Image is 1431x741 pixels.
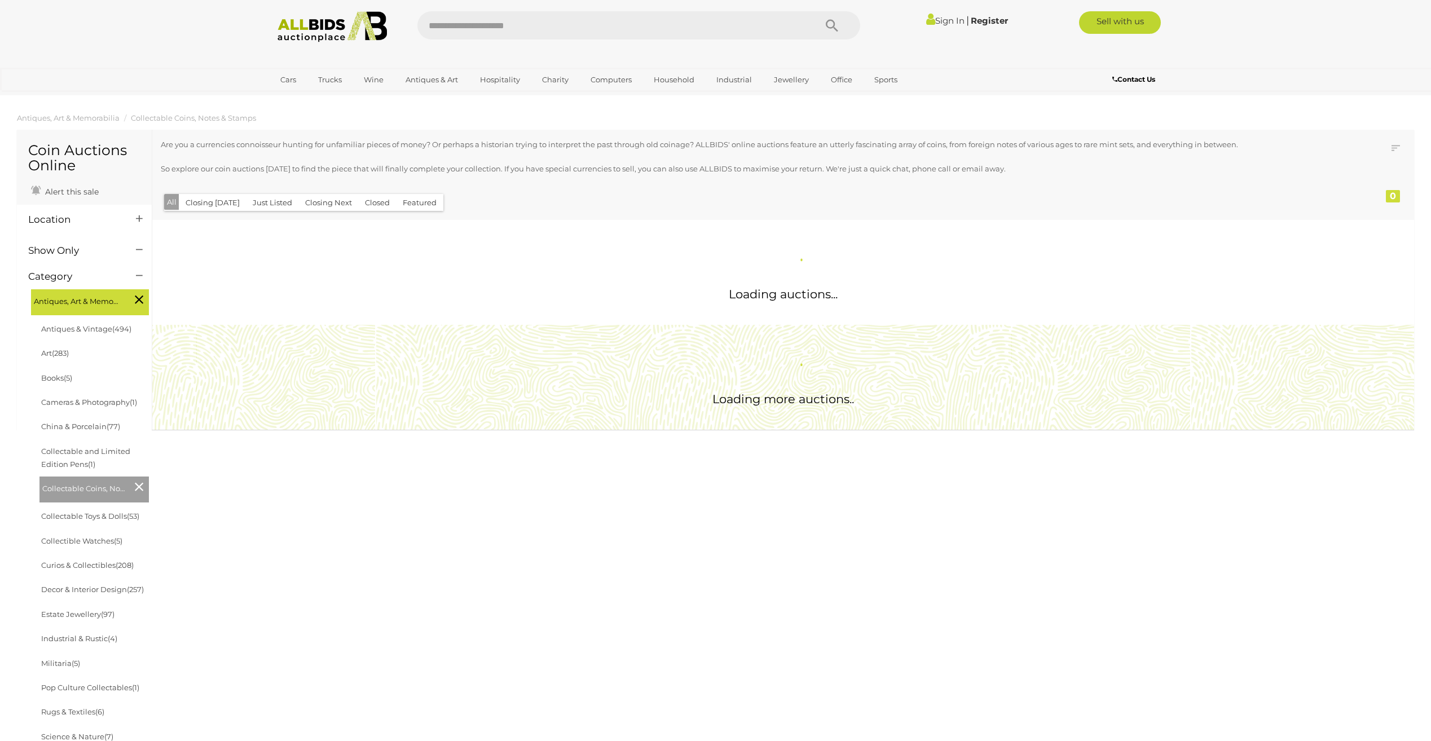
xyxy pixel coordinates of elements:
a: Register [971,15,1008,26]
span: (257) [127,585,144,594]
a: Antiques, Art & Memorabilia [17,113,120,122]
a: Science & Nature(7) [41,732,113,741]
span: (97) [101,610,115,619]
b: Contact Us [1112,75,1155,83]
span: | [966,14,969,27]
button: Closing Next [298,194,359,211]
a: Estate Jewellery(97) [41,610,115,619]
a: Wine [356,70,391,89]
a: Cars [273,70,303,89]
a: Art(283) [41,349,69,358]
a: Militaria(5) [41,659,80,668]
a: Curios & Collectibles(208) [41,561,134,570]
p: Are you a currencies connoisseur hunting for unfamiliar pieces of money? Or perhaps a historian t... [161,138,1293,151]
span: Collectable Coins, Notes & Stamps [42,479,127,495]
button: Just Listed [246,194,299,211]
a: Industrial [709,70,759,89]
a: Antiques & Vintage(494) [41,324,131,333]
span: (208) [116,561,134,570]
span: (6) [95,707,104,716]
span: (1) [132,683,139,692]
button: All [164,194,179,210]
span: (4) [108,634,117,643]
a: Collectible Watches(5) [41,536,122,545]
span: (53) [127,511,139,521]
p: So explore our coin auctions [DATE] to find the piece that will finally complete your collection.... [161,162,1293,175]
a: Hospitality [473,70,527,89]
span: (5) [114,536,122,545]
span: (494) [112,324,131,333]
span: (77) [107,422,120,431]
span: Loading auctions... [729,287,838,301]
a: Pop Culture Collectables(1) [41,683,139,692]
a: Collectable Coins, Notes & Stamps [131,113,256,122]
a: Collectable and Limited Edition Pens(1) [41,447,130,469]
a: Charity [535,70,576,89]
a: Cameras & Photography(1) [41,398,137,407]
button: Closing [DATE] [179,194,246,211]
span: Loading more auctions.. [712,392,854,406]
button: Closed [358,194,397,211]
span: (283) [52,349,69,358]
span: (7) [104,732,113,741]
a: Household [646,70,702,89]
h4: Category [28,271,119,282]
a: Alert this sale [28,182,102,199]
a: Decor & Interior Design(257) [41,585,144,594]
span: Alert this sale [42,187,99,197]
a: Sell with us [1079,11,1161,34]
a: [GEOGRAPHIC_DATA] [273,89,368,108]
a: China & Porcelain(77) [41,422,120,431]
div: 0 [1386,190,1400,202]
span: (1) [88,460,95,469]
h4: Show Only [28,245,119,256]
span: (5) [64,373,72,382]
a: Sports [867,70,905,89]
span: (1) [130,398,137,407]
h4: Location [28,214,119,225]
button: Featured [396,194,443,211]
a: Computers [583,70,639,89]
a: Antiques & Art [398,70,465,89]
img: Allbids.com.au [271,11,394,42]
a: Rugs & Textiles(6) [41,707,104,716]
a: Contact Us [1112,73,1158,86]
a: Sign In [926,15,965,26]
h1: Coin Auctions Online [28,143,140,174]
a: Industrial & Rustic(4) [41,634,117,643]
button: Search [804,11,860,39]
a: Jewellery [767,70,816,89]
a: Collectable Toys & Dolls(53) [41,511,139,521]
span: (5) [72,659,80,668]
span: Antiques, Art & Memorabilia [34,292,118,308]
a: Trucks [311,70,349,89]
a: Office [824,70,860,89]
a: Books(5) [41,373,72,382]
